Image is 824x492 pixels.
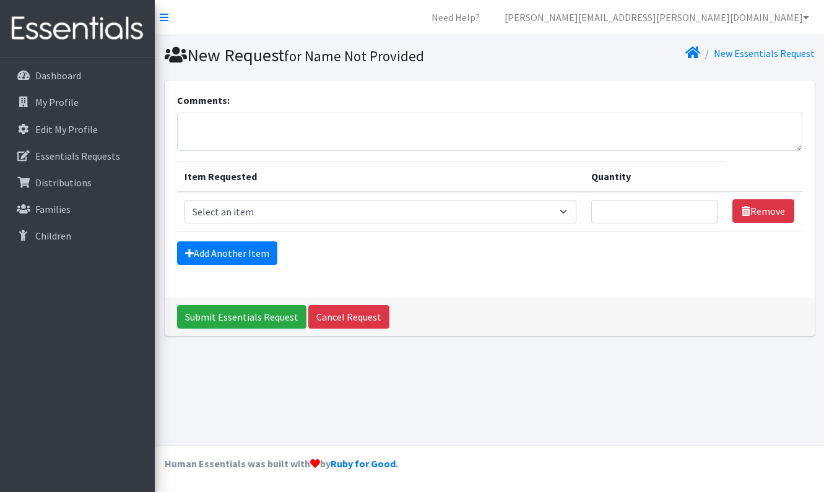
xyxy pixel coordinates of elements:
[5,90,150,114] a: My Profile
[714,47,815,59] a: New Essentials Request
[177,241,277,265] a: Add Another Item
[35,96,79,108] p: My Profile
[5,170,150,195] a: Distributions
[35,230,71,242] p: Children
[165,45,485,66] h1: New Request
[5,8,150,50] img: HumanEssentials
[177,305,306,329] input: Submit Essentials Request
[308,305,389,329] a: Cancel Request
[35,123,98,136] p: Edit My Profile
[584,161,725,192] th: Quantity
[5,223,150,248] a: Children
[284,47,424,65] small: for Name Not Provided
[495,5,819,30] a: [PERSON_NAME][EMAIL_ADDRESS][PERSON_NAME][DOMAIN_NAME]
[732,199,794,223] a: Remove
[35,176,92,189] p: Distributions
[5,63,150,88] a: Dashboard
[5,197,150,222] a: Families
[177,93,230,108] label: Comments:
[422,5,490,30] a: Need Help?
[35,150,120,162] p: Essentials Requests
[35,69,81,82] p: Dashboard
[177,161,584,192] th: Item Requested
[5,117,150,142] a: Edit My Profile
[5,144,150,168] a: Essentials Requests
[35,203,71,215] p: Families
[165,457,398,470] strong: Human Essentials was built with by .
[331,457,396,470] a: Ruby for Good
